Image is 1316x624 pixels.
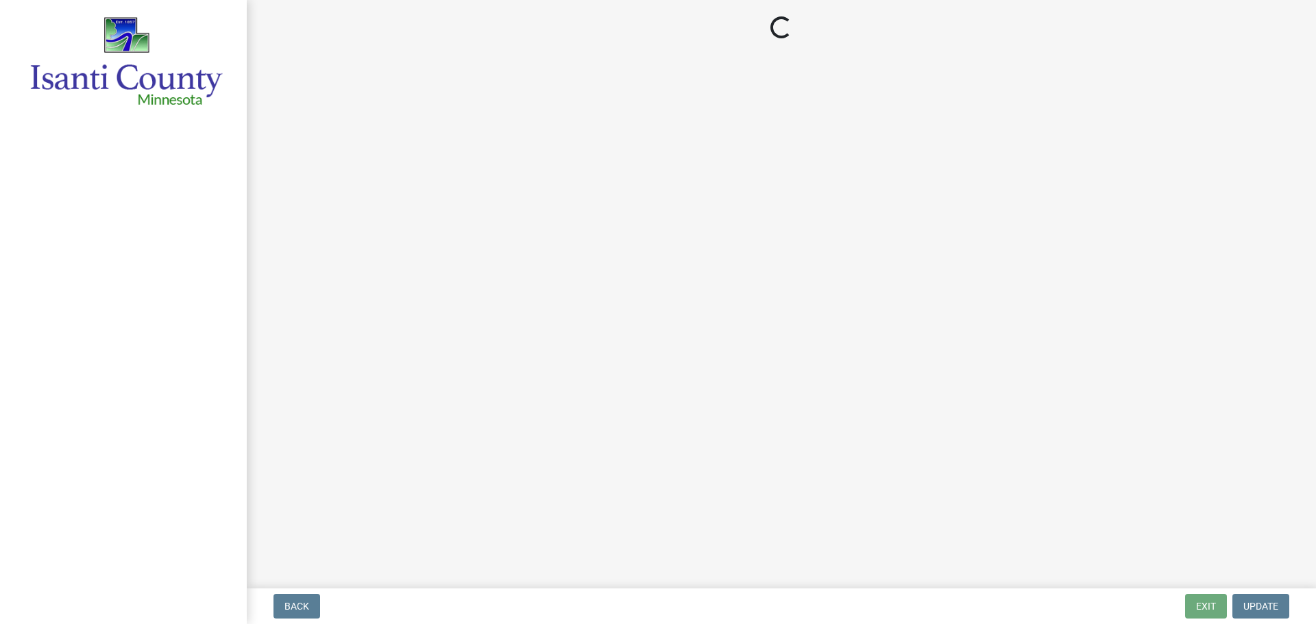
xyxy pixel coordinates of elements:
[27,14,225,108] img: Isanti County, Minnesota
[273,594,320,619] button: Back
[284,601,309,612] span: Back
[1243,601,1278,612] span: Update
[1232,594,1289,619] button: Update
[1185,594,1227,619] button: Exit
